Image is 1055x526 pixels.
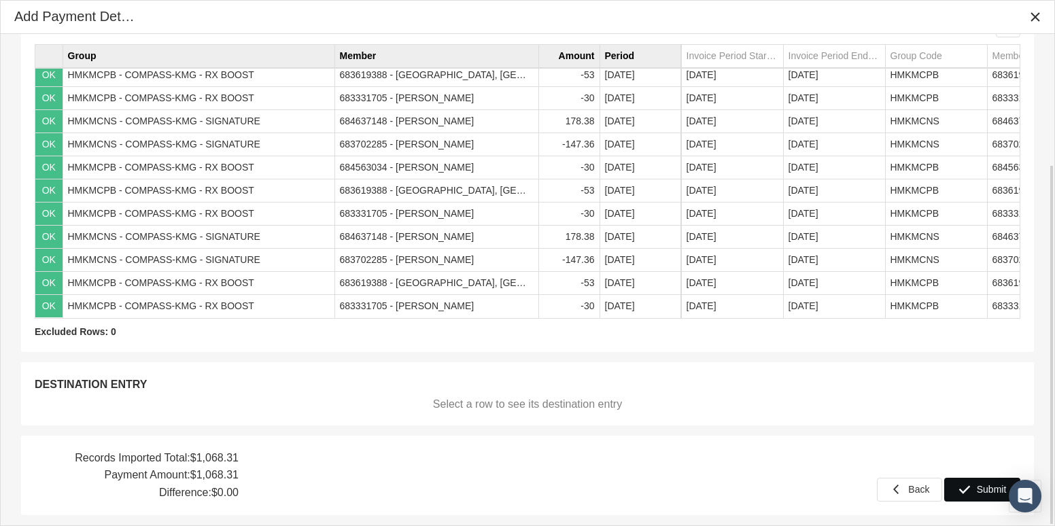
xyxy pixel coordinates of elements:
[600,179,681,202] td: [DATE]
[340,50,377,63] div: Member
[885,86,987,109] td: HMKMCPB
[681,45,783,68] td: Column Invoice Period Start Date
[334,109,538,133] td: 684637148 - [PERSON_NAME]
[600,63,681,86] td: [DATE]
[885,179,987,202] td: HMKMCPB
[600,45,681,68] td: Column Period
[334,271,538,294] td: 683619388 - [GEOGRAPHIC_DATA], [GEOGRAPHIC_DATA]
[63,133,334,156] td: HMKMCNS - COMPASS-KMG - SIGNATURE
[681,225,783,248] td: [DATE]
[538,179,600,202] td: -53
[35,179,63,202] td: OK
[68,50,97,63] div: Group
[190,452,239,463] b: $1,068.31
[35,294,63,317] td: OK
[35,13,1020,319] div: Data grid
[600,156,681,179] td: [DATE]
[334,294,538,317] td: 683331705 - [PERSON_NAME]
[63,179,334,202] td: HMKMCPB - COMPASS-KMG - RX BOOST
[538,45,600,68] td: Column Amount
[600,271,681,294] td: [DATE]
[35,397,1020,412] div: Select a row to see its destination entry
[63,45,334,68] td: Column Group
[908,484,929,495] span: Back
[35,45,63,68] td: Column
[1009,480,1041,512] div: Open Intercom Messenger
[538,294,600,317] td: -30
[600,225,681,248] td: [DATE]
[190,469,239,480] b: $1,068.31
[63,271,334,294] td: HMKMCPB - COMPASS-KMG - RX BOOST
[783,225,885,248] td: [DATE]
[35,86,63,109] td: OK
[681,202,783,225] td: [DATE]
[334,179,538,202] td: 683619388 - [GEOGRAPHIC_DATA], [GEOGRAPHIC_DATA]
[334,133,538,156] td: 683702285 - [PERSON_NAME]
[35,202,63,225] td: OK
[600,133,681,156] td: [DATE]
[538,109,600,133] td: 178.38
[783,156,885,179] td: [DATE]
[538,63,600,86] td: -53
[538,202,600,225] td: -30
[783,109,885,133] td: [DATE]
[63,225,334,248] td: HMKMCNS - COMPASS-KMG - SIGNATURE
[885,294,987,317] td: HMKMCPB
[885,109,987,133] td: HMKMCNS
[681,109,783,133] td: [DATE]
[783,294,885,317] td: [DATE]
[885,133,987,156] td: HMKMCNS
[35,326,1020,338] div: Excluded Rows: 0
[63,109,334,133] td: HMKMCNS - COMPASS-KMG - SIGNATURE
[681,156,783,179] td: [DATE]
[538,156,600,179] td: -30
[63,156,334,179] td: HMKMCPB - COMPASS-KMG - RX BOOST
[789,50,880,63] div: Invoice Period End Date
[885,248,987,271] td: HMKMCNS
[885,45,987,68] td: Column Group Code
[35,156,63,179] td: OK
[885,271,987,294] td: HMKMCPB
[35,466,239,484] div: Payment Amount:
[783,63,885,86] td: [DATE]
[1023,5,1048,29] div: Close
[783,202,885,225] td: [DATE]
[681,63,783,86] td: [DATE]
[783,179,885,202] td: [DATE]
[681,133,783,156] td: [DATE]
[885,202,987,225] td: HMKMCPB
[783,248,885,271] td: [DATE]
[211,487,239,498] b: $0.00
[538,248,600,271] td: -147.36
[783,271,885,294] td: [DATE]
[334,45,538,68] td: Column Member
[35,271,63,294] td: OK
[885,156,987,179] td: HMKMCPB
[600,109,681,133] td: [DATE]
[35,133,63,156] td: OK
[538,133,600,156] td: -147.36
[600,202,681,225] td: [DATE]
[890,50,942,63] div: Group Code
[681,248,783,271] td: [DATE]
[538,86,600,109] td: -30
[35,376,154,393] span: DESTINATION ENTRY
[334,63,538,86] td: 683619388 - [GEOGRAPHIC_DATA], [GEOGRAPHIC_DATA]
[63,294,334,317] td: HMKMCPB - COMPASS-KMG - RX BOOST
[977,484,1007,495] span: Submit
[681,294,783,317] td: [DATE]
[63,63,334,86] td: HMKMCPB - COMPASS-KMG - RX BOOST
[681,86,783,109] td: [DATE]
[63,202,334,225] td: HMKMCPB - COMPASS-KMG - RX BOOST
[35,248,63,271] td: OK
[35,449,239,467] div: Records Imported Total:
[35,63,63,86] td: OK
[783,133,885,156] td: [DATE]
[35,225,63,248] td: OK
[334,225,538,248] td: 684637148 - [PERSON_NAME]
[605,50,635,63] div: Period
[783,45,885,68] td: Column Invoice Period End Date
[944,478,1020,502] div: Submit
[14,7,139,26] div: Add Payment Details
[334,248,538,271] td: 683702285 - [PERSON_NAME]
